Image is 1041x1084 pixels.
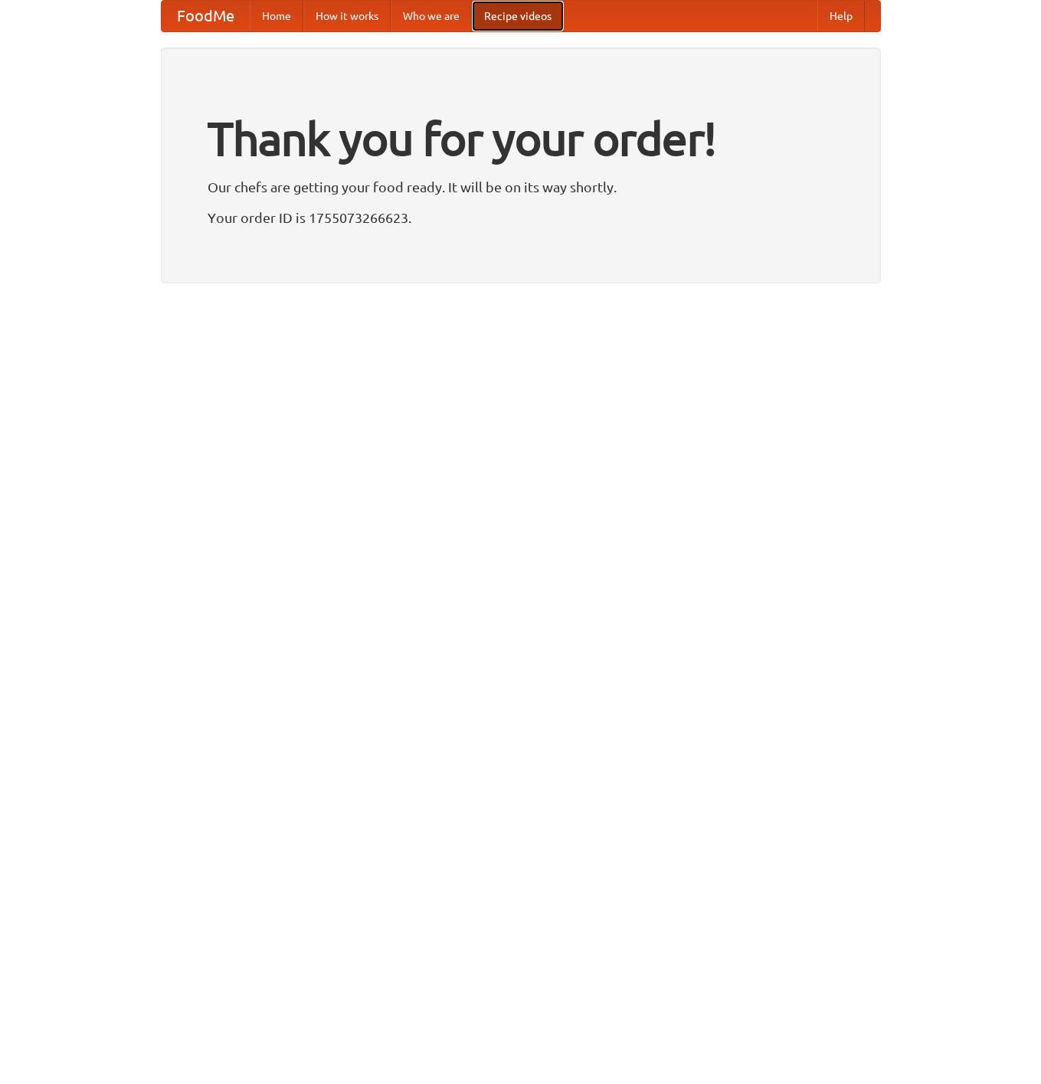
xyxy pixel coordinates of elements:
[303,1,391,31] a: How it works
[472,1,564,31] a: Recipe videos
[250,1,303,31] a: Home
[391,1,472,31] a: Who we are
[162,1,250,31] a: FoodMe
[208,102,834,175] h1: Thank you for your order!
[817,1,865,31] a: Help
[208,206,834,229] p: Your order ID is 1755073266623.
[208,175,834,198] p: Our chefs are getting your food ready. It will be on its way shortly.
